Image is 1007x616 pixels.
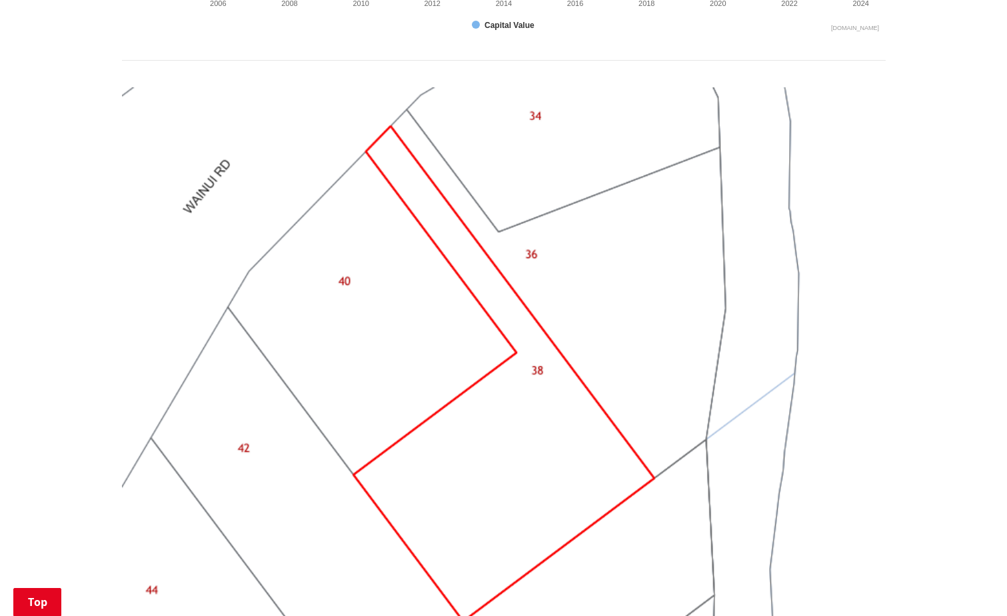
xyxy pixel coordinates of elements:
iframe: Messenger Launcher [946,560,994,608]
a: Top [13,588,61,616]
text: Chart credits: Highcharts.com [830,25,878,31]
button: Show Capital Value [472,19,536,31]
